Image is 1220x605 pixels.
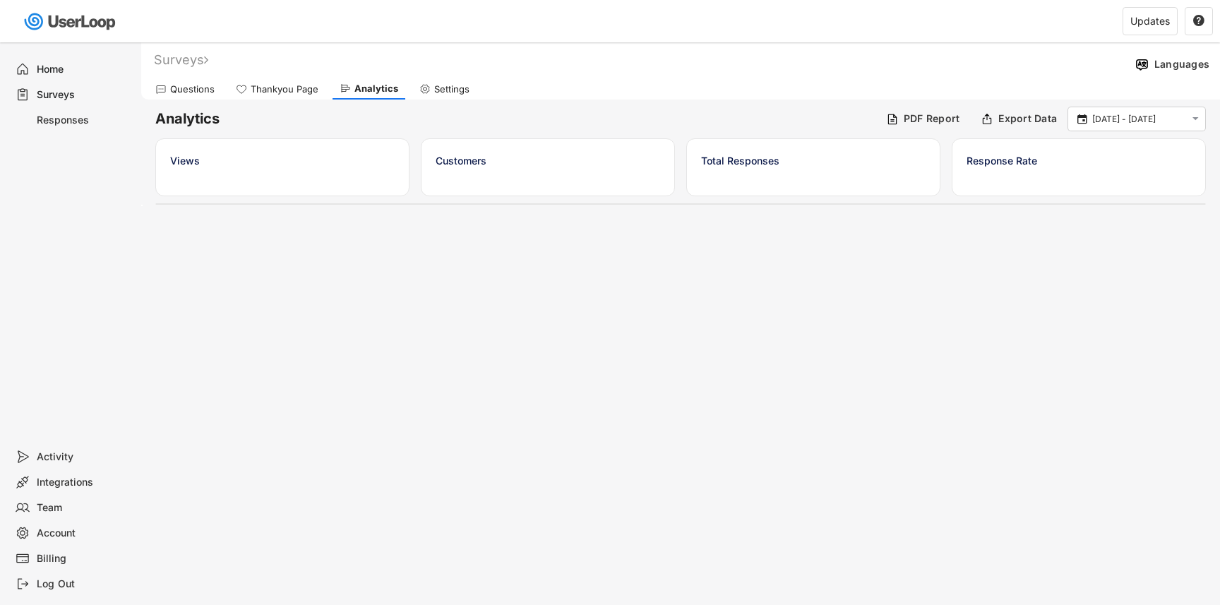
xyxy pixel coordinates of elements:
div: Total Responses [701,153,926,168]
h6: Analytics [155,109,875,128]
input: Select Date Range [1092,112,1185,126]
div: Activity [37,450,130,464]
div: Updates [1130,16,1170,26]
button:  [1189,113,1202,125]
div: Thankyou Page [251,83,318,95]
div: Languages [1154,58,1209,71]
div: Settings [434,83,470,95]
text:  [1077,112,1087,125]
div: Billing [37,552,130,565]
div: Log Out [37,577,130,591]
text:  [1193,14,1204,27]
img: userloop-logo-01.svg [21,7,121,36]
div: Team [37,501,130,515]
div: Account [37,527,130,540]
button:  [1192,15,1205,28]
div: Export Data [998,112,1057,125]
div: Home [37,63,130,76]
div: Views [170,153,395,168]
div: Surveys [37,88,130,102]
div: Questions [170,83,215,95]
text:  [1192,113,1199,125]
div: Integrations [37,476,130,489]
img: Language%20Icon.svg [1135,57,1149,72]
button:  [1075,113,1089,126]
div: PDF Report [904,112,960,125]
div: Responses [37,114,130,127]
div: Customers [436,153,660,168]
div: Surveys [154,52,208,68]
div: Analytics [354,83,398,95]
div: Response Rate [967,153,1191,168]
